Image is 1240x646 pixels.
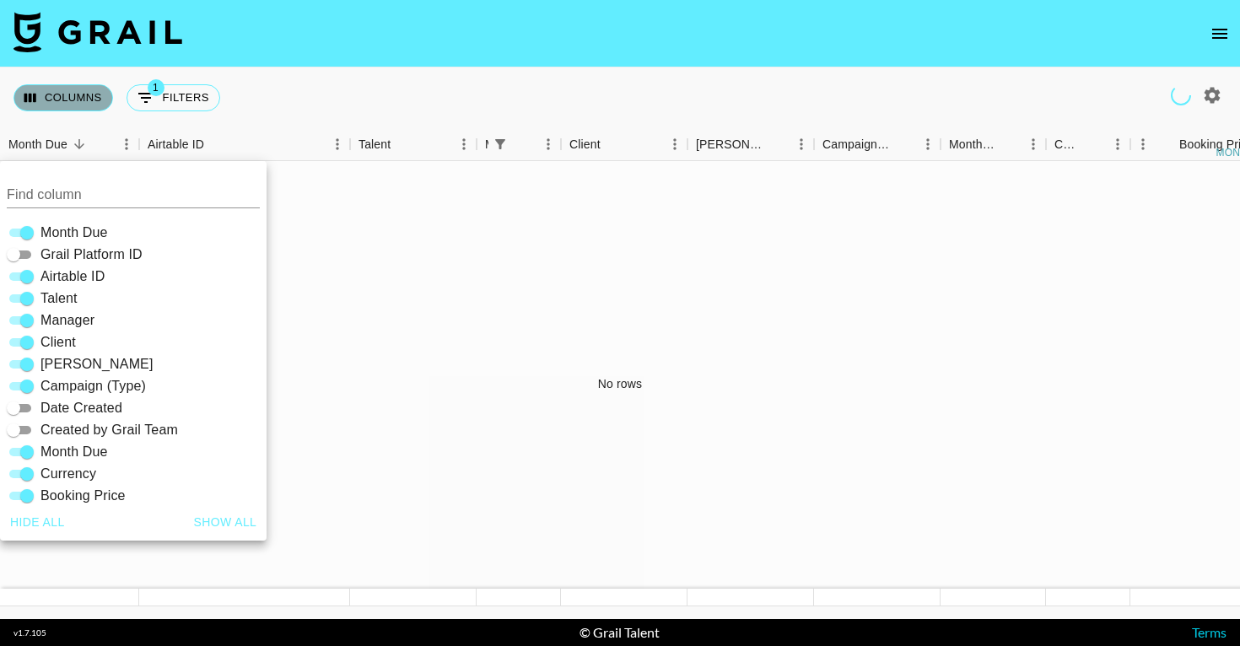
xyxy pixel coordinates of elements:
button: Menu [451,132,477,157]
input: Column title [7,181,260,208]
div: Campaign (Type) [822,128,892,161]
button: Sort [892,132,915,156]
button: Sort [67,132,91,156]
span: Created by Grail Team [40,420,178,440]
button: Select columns [13,84,113,111]
span: [PERSON_NAME] [40,354,154,374]
span: Airtable ID [40,266,105,287]
div: Airtable ID [139,128,350,161]
div: Currency [1054,128,1081,161]
span: Month Due [40,223,108,243]
div: v 1.7.105 [13,627,46,638]
button: Hide all [3,507,72,538]
span: Talent [40,288,78,309]
button: Sort [765,132,789,156]
button: open drawer [1203,17,1237,51]
button: Sort [1156,132,1179,156]
div: Booker [687,128,814,161]
div: Manager [485,128,488,161]
div: Manager [477,128,561,161]
img: Grail Talent [13,12,182,52]
button: Show filters [488,132,512,156]
span: Refreshing users, talent, clients, campaigns, managers... [1167,81,1195,110]
div: Client [569,128,601,161]
button: Menu [662,132,687,157]
button: Menu [536,132,561,157]
div: Month Due [949,128,997,161]
div: 1 active filter [488,132,512,156]
span: 1 [148,79,164,96]
button: Sort [204,132,228,156]
span: Client [40,332,76,353]
button: Menu [114,132,139,157]
div: [PERSON_NAME] [696,128,765,161]
span: Grail Platform ID [40,245,143,265]
span: Booking Price [40,486,126,506]
button: Show filters [127,84,220,111]
button: Sort [997,132,1021,156]
span: Campaign (Type) [40,376,146,396]
button: Menu [1105,132,1130,157]
div: Talent [350,128,477,161]
div: Campaign (Type) [814,128,941,161]
button: Menu [789,132,814,157]
span: Currency [40,464,96,484]
button: Menu [915,132,941,157]
button: Show all [187,507,264,538]
div: Month Due [8,128,67,161]
div: Airtable ID [148,128,204,161]
button: Sort [1081,132,1105,156]
button: Menu [325,132,350,157]
button: Menu [1130,132,1156,157]
button: Sort [601,132,624,156]
div: Currency [1046,128,1130,161]
button: Menu [1021,132,1046,157]
div: Client [561,128,687,161]
button: Sort [512,132,536,156]
span: Date Created [40,398,122,418]
span: Manager [40,310,94,331]
span: Month Due [40,442,108,462]
a: Terms [1192,624,1227,640]
button: Sort [391,132,414,156]
div: Talent [359,128,391,161]
div: © Grail Talent [580,624,660,641]
div: Month Due [941,128,1046,161]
